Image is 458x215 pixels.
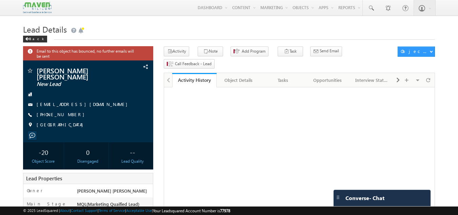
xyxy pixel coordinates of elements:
[37,67,117,79] span: [PERSON_NAME] [PERSON_NAME]
[26,175,62,182] span: Lead Properties
[25,146,62,158] div: -20
[242,48,265,54] span: Add Program
[25,158,62,164] div: Object Score
[37,81,117,88] span: New Lead
[198,47,223,56] button: Note
[37,48,136,59] span: Email to this object has bounced, no further emails will be sent
[311,76,344,84] div: Opportunities
[23,35,51,41] a: Back
[23,36,47,42] div: Back
[71,208,98,213] a: Contact Support
[153,208,230,213] span: Your Leadsquared Account Number is
[355,76,388,84] div: Interview Status
[231,47,268,56] button: Add Program
[164,59,215,69] button: Call Feedback - Lead
[23,2,52,14] img: Custom Logo
[27,201,67,207] label: Main Stage
[266,76,299,84] div: Tasks
[222,76,255,84] div: Object Details
[401,48,430,54] div: Object Actions
[99,208,125,213] a: Terms of Service
[220,208,230,213] span: 77978
[217,73,261,87] a: Object Details
[69,146,107,158] div: 0
[114,158,151,164] div: Lead Quality
[172,73,217,87] a: Activity History
[126,208,152,213] a: Acceptable Use
[175,61,212,67] span: Call Feedback - Lead
[320,48,339,54] span: Send Email
[350,73,394,87] a: Interview Status
[398,47,435,57] button: Object Actions
[77,188,147,194] span: [PERSON_NAME] [PERSON_NAME]
[310,47,342,56] button: Send Email
[345,195,384,201] span: Converse - Chat
[27,187,43,194] label: Owner
[177,77,212,83] div: Activity History
[69,158,107,164] div: Disengaged
[261,73,305,87] a: Tasks
[37,111,88,118] span: [PHONE_NUMBER]
[37,101,131,108] span: [EMAIL_ADDRESS][DOMAIN_NAME]
[23,208,230,214] span: © 2025 LeadSquared | | | | |
[278,47,303,56] button: Task
[75,201,153,210] div: MQL(Marketing Quaified Lead)
[60,208,70,213] a: About
[305,73,350,87] a: Opportunities
[23,24,67,35] span: Lead Details
[37,122,86,128] span: [GEOGRAPHIC_DATA]
[114,146,151,158] div: --
[335,195,341,200] img: carter-drag
[164,47,189,56] button: Activity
